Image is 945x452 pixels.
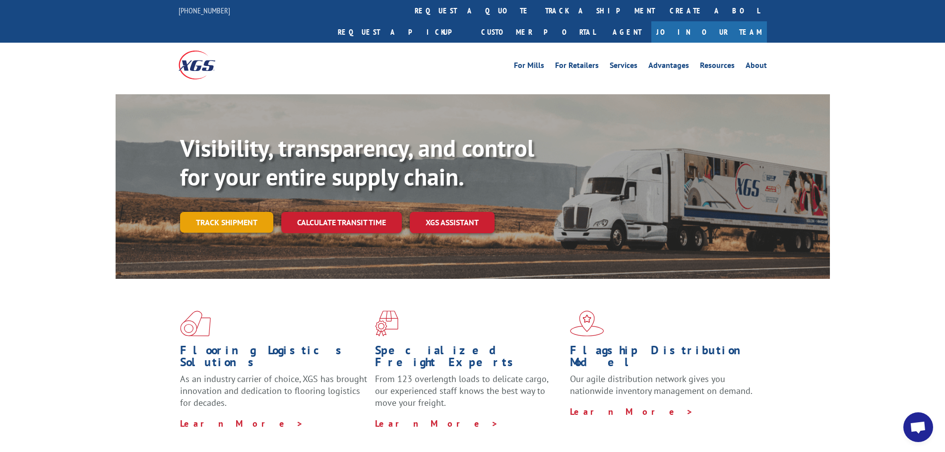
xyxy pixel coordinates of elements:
[555,62,599,72] a: For Retailers
[180,418,304,429] a: Learn More >
[570,311,604,336] img: xgs-icon-flagship-distribution-model-red
[180,344,368,373] h1: Flooring Logistics Solutions
[570,406,693,417] a: Learn More >
[180,212,273,233] a: Track shipment
[180,132,534,192] b: Visibility, transparency, and control for your entire supply chain.
[746,62,767,72] a: About
[180,373,367,408] span: As an industry carrier of choice, XGS has brought innovation and dedication to flooring logistics...
[651,21,767,43] a: Join Our Team
[903,412,933,442] a: Open chat
[570,373,753,396] span: Our agile distribution network gives you nationwide inventory management on demand.
[648,62,689,72] a: Advantages
[179,5,230,15] a: [PHONE_NUMBER]
[375,418,499,429] a: Learn More >
[474,21,603,43] a: Customer Portal
[180,311,211,336] img: xgs-icon-total-supply-chain-intelligence-red
[281,212,402,233] a: Calculate transit time
[514,62,544,72] a: For Mills
[570,344,757,373] h1: Flagship Distribution Model
[603,21,651,43] a: Agent
[700,62,735,72] a: Resources
[410,212,495,233] a: XGS ASSISTANT
[330,21,474,43] a: Request a pickup
[610,62,637,72] a: Services
[375,311,398,336] img: xgs-icon-focused-on-flooring-red
[375,344,563,373] h1: Specialized Freight Experts
[375,373,563,417] p: From 123 overlength loads to delicate cargo, our experienced staff knows the best way to move you...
